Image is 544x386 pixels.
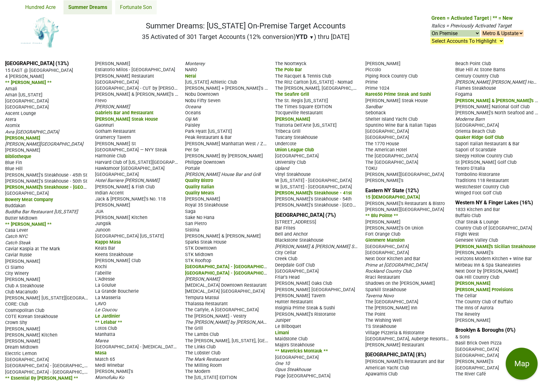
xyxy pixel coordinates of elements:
span: [PERSON_NAME] [5,277,40,282]
span: Moderne Barn [455,117,485,122]
span: The Polo Bar [275,67,302,72]
span: [PERSON_NAME] [GEOGRAPHIC_DATA] [275,287,355,292]
span: [PERSON_NAME] [455,318,490,323]
span: Basil Brick Oven Pizza [455,340,502,346]
span: Quality Meats [185,190,214,196]
span: La Goulue [95,283,116,288]
span: [PERSON_NAME] [5,338,40,344]
span: Hotel Barriere [PERSON_NAME] [95,178,160,183]
span: Lotos Club [95,326,117,331]
span: The Noortwyck [275,61,306,66]
span: Maidstone Club [275,336,308,342]
a: [GEOGRAPHIC_DATA] (7%) [275,212,336,218]
span: l'abeille [95,270,111,276]
span: Tombolino Ristorante [455,172,500,177]
span: The 1770 House [365,141,399,147]
span: Royal 35 Steakhouse [185,202,228,208]
span: La Masseria [95,295,121,300]
span: The Mark Restaurant [185,357,229,362]
span: [GEOGRAPHIC_DATA] [95,172,139,177]
span: Monterey [185,61,205,66]
span: The Cellar [455,293,477,299]
span: Limani [275,330,289,336]
span: STK Downtown [185,246,217,251]
span: Match 65 [95,357,115,362]
span: [GEOGRAPHIC_DATA] [275,355,319,360]
span: Saga [185,209,196,214]
a: [GEOGRAPHIC_DATA] (13%) [5,60,69,66]
span: Quality Bistro [185,178,213,183]
span: Thalassa Restaurant [185,301,228,307]
span: YTD [296,33,308,41]
span: Nobu Fifty Seven [185,98,220,103]
span: [GEOGRAPHIC_DATA] - [GEOGRAPHIC_DATA] [185,270,278,276]
span: Bell and Anchor [275,231,308,237]
span: Sparks Steak House [185,239,227,245]
span: Fogama [455,92,472,97]
span: 15 EAST @ [GEOGRAPHIC_DATA] [5,68,73,73]
span: Caviar Russe [5,252,32,258]
span: Philippe Downtown [185,160,225,165]
span: Tribeca Grill [275,129,301,134]
span: [GEOGRAPHIC_DATA] [275,269,319,274]
span: The [GEOGRAPHIC_DATA] [365,160,418,165]
span: W [US_STATE] - [GEOGRAPHIC_DATA] [275,184,352,190]
span: Portale [185,166,200,171]
span: Sistina [185,227,199,233]
span: [GEOGRAPHIC_DATA] - CUT by [PERSON_NAME] [95,85,194,91]
span: The [PERSON_NAME] Inn [365,305,417,311]
span: Kochi [95,264,107,269]
span: Next Door by [PERSON_NAME] [455,269,518,274]
span: The Ritz Carlton [US_STATE] - Nomad [275,79,353,85]
span: Green = Activated Target | ** = New [431,15,513,21]
span: Winged Foot Golf Club [455,190,502,196]
span: [PERSON_NAME] Tavern [275,293,325,299]
span: Le Bilboquet [275,324,301,329]
span: University Club [275,160,306,165]
span: Rockland Country Club [365,269,412,274]
span: Mirbeau Inn & Spa Skaneateles [455,262,520,268]
span: [STREET_ADDRESS] [275,219,316,225]
span: Piping Rock Country Club [365,73,418,79]
span: Shadows on the [PERSON_NAME] [365,281,435,286]
span: The [PERSON_NAME], [US_STATE], [GEOGRAPHIC_DATA] [185,337,302,344]
span: [PERSON_NAME] & [PERSON_NAME] [185,233,261,239]
span: Glenmere Mansion [365,238,405,243]
span: [PERSON_NAME] [275,117,310,122]
span: The American Hotel [365,147,407,153]
h1: Summer Dreams: [US_STATE] On-Premise Target Accounts [142,21,349,31]
span: Catch NYC [5,234,27,239]
span: Bar Frites [275,225,295,231]
span: Masa [95,350,107,356]
span: [PERSON_NAME] St [95,141,136,147]
span: [PERSON_NAME] [185,196,220,202]
span: Majors Steakhouse [275,342,315,348]
span: Paisley [185,123,200,128]
span: [PERSON_NAME] [95,61,130,66]
span: [PERSON_NAME]'s Steakhouse - [GEOGRAPHIC_DATA] [5,184,117,190]
span: [GEOGRAPHIC_DATA] [365,250,409,255]
span: Sparkill Steakhouse [365,287,406,292]
span: Blackstone Steakhouse [275,238,324,243]
span: Jungsik [95,221,111,226]
span: Union League Club [275,147,314,153]
span: One 10 [275,361,290,366]
span: The Racquet & Tennis Club [275,73,331,79]
a: Eastern NY State (12%) [365,187,419,193]
span: [GEOGRAPHIC_DATA] [5,98,49,104]
span: The Point [365,312,385,317]
span: The Times Square EDITION [275,104,332,110]
span: Tocqueville Restaurant [275,110,323,116]
span: Gabriels Bar and Restaurant [95,110,153,116]
span: Blue Fin [5,160,22,165]
span: [US_STATE] Athletic Club [185,79,237,85]
span: [PERSON_NAME]'s Steakhouse - [GEOGRAPHIC_DATA] [275,202,386,208]
span: The Wishing Well [365,318,402,323]
span: STK Rooftop [185,258,211,263]
span: Aman [US_STATE] [5,92,42,98]
span: Piccolo [365,67,381,72]
span: Indian Accent [95,190,124,196]
span: [GEOGRAPHIC_DATA] - [GEOGRAPHIC_DATA] [5,362,96,368]
span: [GEOGRAPHIC_DATA] [95,79,139,85]
span: Italics = Previously Activated Target [431,23,511,29]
